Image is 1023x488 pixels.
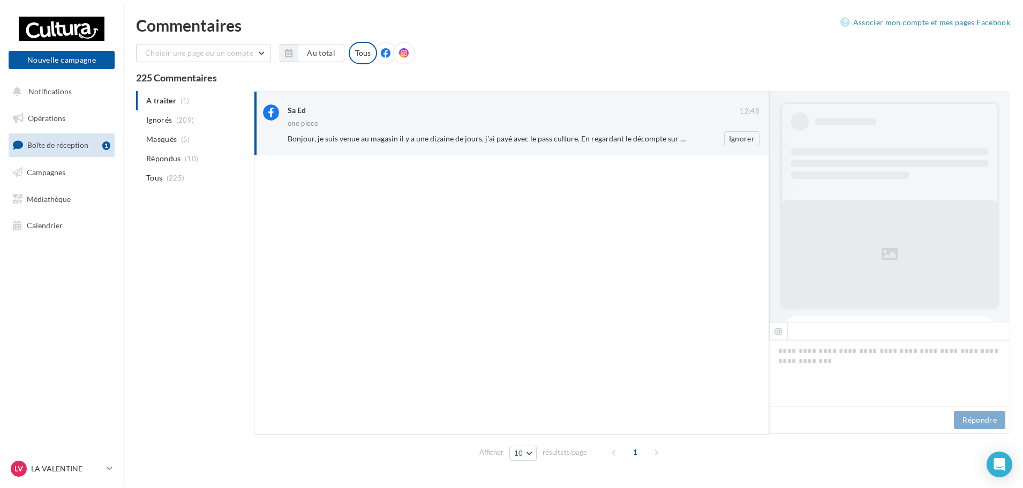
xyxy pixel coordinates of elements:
div: Open Intercom Messenger [987,452,1012,477]
span: Notifications [28,87,72,96]
a: Associer mon compte et mes pages Facebook [840,16,1010,29]
a: LV LA VALENTINE [9,459,115,479]
button: Choisir une page ou un compte [136,44,271,62]
a: Calendrier [6,214,117,237]
span: (225) [167,174,185,182]
div: Commentaires [136,17,1010,33]
button: Au total [298,44,344,62]
button: Au total [280,44,344,62]
span: 1 [627,444,644,461]
a: Opérations [6,107,117,130]
span: Tous [146,172,162,183]
div: Tous [349,42,377,64]
span: Afficher [479,447,503,457]
a: Médiathèque [6,188,117,211]
button: 10 [509,446,537,461]
span: LV [14,463,23,474]
span: 12:48 [740,107,759,116]
button: Répondre [954,411,1005,429]
span: (5) [181,135,190,144]
span: Masqués [146,134,177,145]
a: Campagnes [6,161,117,184]
span: (10) [185,154,198,163]
button: Nouvelle campagne [9,51,115,69]
span: Opérations [28,114,65,123]
div: Sa Ed [288,105,306,116]
span: Ignorés [146,115,172,125]
span: Médiathèque [27,194,71,203]
span: (209) [176,116,194,124]
button: Ignorer [724,131,759,146]
span: Choisir une page ou un compte [145,48,253,57]
span: Boîte de réception [27,140,88,149]
span: Répondus [146,153,181,164]
p: LA VALENTINE [31,463,102,474]
span: résultats/page [543,447,587,457]
span: Calendrier [27,221,63,230]
div: 1 [102,141,110,150]
div: 225 Commentaires [136,73,1010,82]
a: Boîte de réception1 [6,133,117,156]
button: Notifications [6,80,112,103]
span: Campagnes [27,168,65,177]
span: 10 [514,449,523,457]
div: one piece [288,120,318,127]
